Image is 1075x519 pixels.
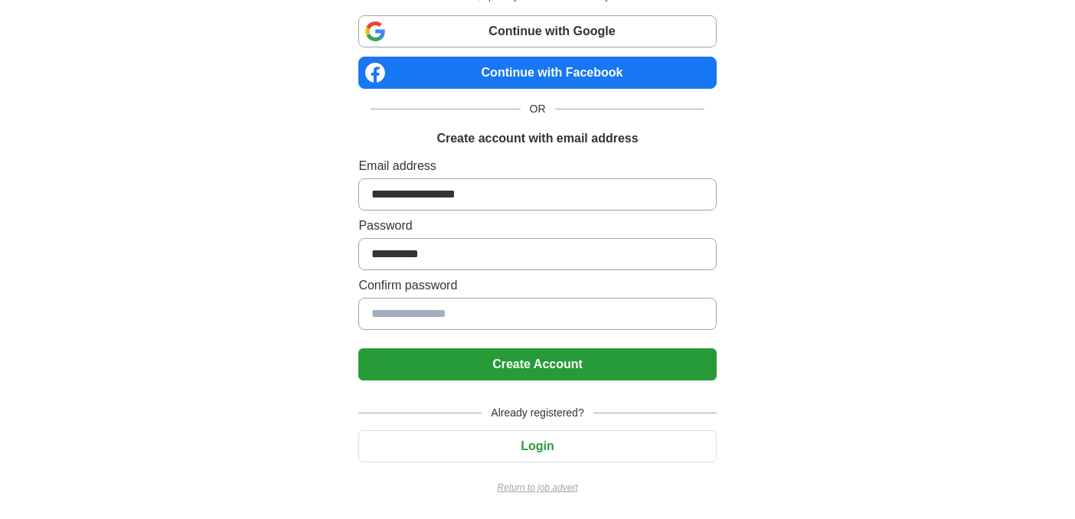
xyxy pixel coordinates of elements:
[358,430,716,462] button: Login
[358,481,716,495] a: Return to job advert
[358,276,716,295] label: Confirm password
[358,57,716,89] a: Continue with Facebook
[521,101,555,117] span: OR
[358,15,716,47] a: Continue with Google
[482,405,593,421] span: Already registered?
[436,129,638,148] h1: Create account with email address
[358,217,716,235] label: Password
[358,439,716,452] a: Login
[358,157,716,175] label: Email address
[358,348,716,380] button: Create Account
